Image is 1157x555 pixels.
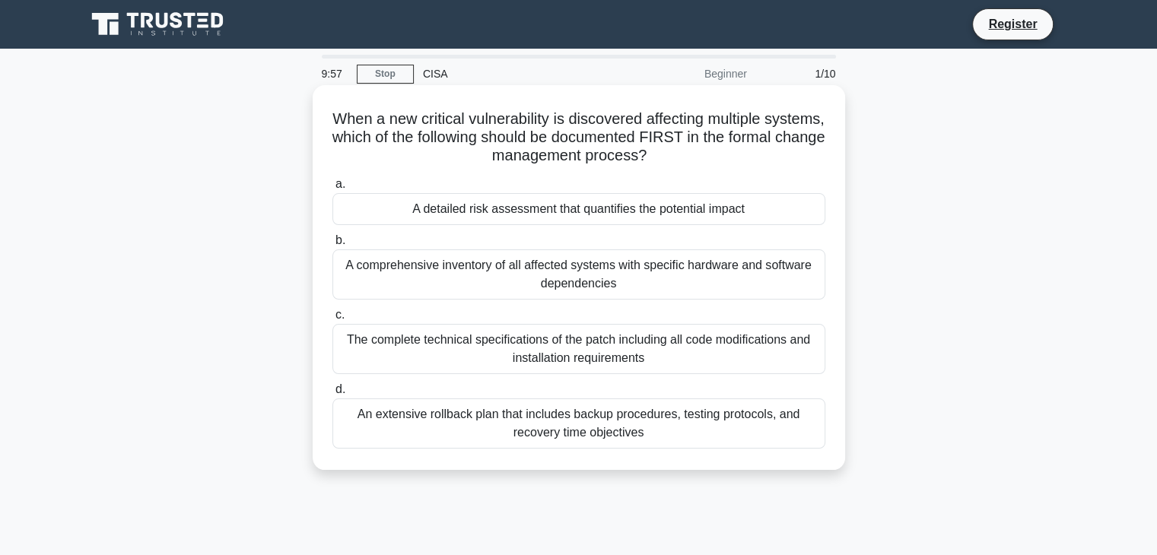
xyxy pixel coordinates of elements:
[335,177,345,190] span: a.
[335,308,345,321] span: c.
[332,249,825,300] div: A comprehensive inventory of all affected systems with specific hardware and software dependencies
[414,59,623,89] div: CISA
[979,14,1046,33] a: Register
[335,233,345,246] span: b.
[332,398,825,449] div: An extensive rollback plan that includes backup procedures, testing protocols, and recovery time ...
[623,59,756,89] div: Beginner
[331,109,827,166] h5: When a new critical vulnerability is discovered affecting multiple systems, which of the followin...
[357,65,414,84] a: Stop
[756,59,845,89] div: 1/10
[332,193,825,225] div: A detailed risk assessment that quantifies the potential impact
[332,324,825,374] div: The complete technical specifications of the patch including all code modifications and installat...
[335,382,345,395] span: d.
[313,59,357,89] div: 9:57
